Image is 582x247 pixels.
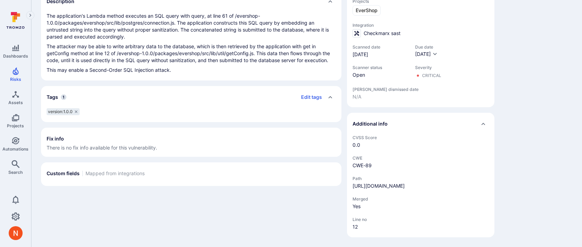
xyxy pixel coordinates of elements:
[353,142,489,148] span: 0.0
[353,93,489,100] span: N/A
[415,51,438,58] button: [DATE]
[8,100,23,105] span: Assets
[353,87,489,92] span: [PERSON_NAME] dismissed date
[353,5,381,16] a: EverShop
[296,92,322,103] button: Edit tags
[415,44,438,58] div: Due date field
[47,135,64,142] h2: Fix info
[41,162,341,186] section: custom fields card
[47,94,58,101] h2: Tags
[47,43,336,64] p: The attacker may be able to write arbitrary data to the database, which is then retrieved by the ...
[422,73,441,78] div: Critical
[28,12,33,18] i: Expand navigation menu
[26,11,34,19] button: Expand navigation menu
[353,65,408,70] span: Scanner status
[8,170,23,175] span: Search
[356,7,378,14] span: EverShop
[353,162,372,168] a: CWE-89
[415,44,438,50] span: Due date
[353,71,408,78] span: Open
[364,30,401,37] span: Checkmarx sast
[86,170,145,177] span: Mapped from integrations
[353,135,489,140] span: CVSS Score
[41,86,341,108] div: Collapse tags
[347,113,494,237] section: additional info card
[9,226,23,240] img: ACg8ocIprwjrgDQnDsNSk9Ghn5p5-B8DpAKWoJ5Gi9syOE4K59tr4Q=s96-c
[48,109,73,114] span: version:1.0.0
[353,44,408,50] span: Scanned date
[3,53,28,59] span: Dashboards
[353,203,489,210] span: Yes
[2,146,29,152] span: Automations
[353,223,489,230] span: 12
[10,77,21,82] span: Risks
[353,23,489,28] span: Integration
[61,94,66,100] span: 1
[353,176,489,181] span: Path
[415,65,441,70] span: Severity
[353,51,408,58] span: [DATE]
[353,155,489,161] span: CWE
[415,51,431,57] span: [DATE]
[347,113,494,135] div: Collapse
[353,183,405,189] a: [URL][DOMAIN_NAME]
[7,123,24,128] span: Projects
[47,144,336,151] span: There is no fix info available for this vulnerability.
[9,226,23,240] div: Neeren Patki
[47,67,336,74] p: This may enable a Second-Order SQL Injection attack.
[47,12,336,40] p: The application's Lambda method executes an SQL query with query, at line 61 of /evershop-1.0.0/p...
[353,217,489,222] span: Line no
[353,196,489,202] span: Merged
[47,108,80,115] div: version:1.0.0
[41,128,341,157] section: fix info card
[47,170,80,177] h2: Custom fields
[353,120,388,127] h2: Additional info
